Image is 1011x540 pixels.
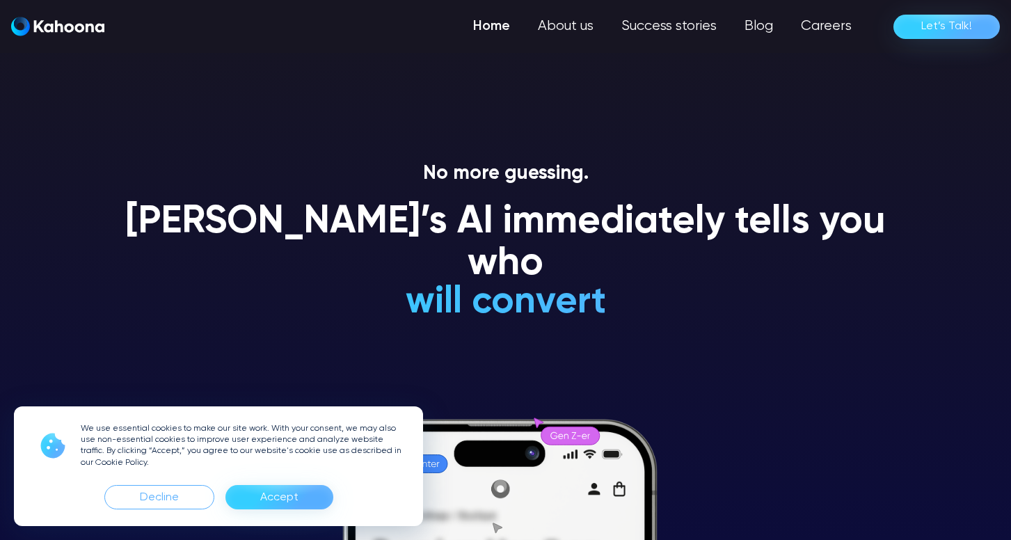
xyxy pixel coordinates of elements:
[301,282,710,323] h1: will convert
[81,423,406,468] p: We use essential cookies to make our site work. With your consent, we may also use non-essential ...
[11,17,104,37] a: home
[109,202,902,285] h1: [PERSON_NAME]’s AI immediately tells you who
[550,432,590,439] g: Gen Z-er
[524,13,607,40] a: About us
[104,485,214,509] div: Decline
[459,13,524,40] a: Home
[260,486,298,509] div: Accept
[140,486,179,509] div: Decline
[607,13,731,40] a: Success stories
[11,17,104,36] img: Kahoona logo white
[731,13,787,40] a: Blog
[109,162,902,186] p: No more guessing.
[787,13,866,40] a: Careers
[921,15,972,38] div: Let’s Talk!
[893,15,1000,39] a: Let’s Talk!
[225,485,333,509] div: Accept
